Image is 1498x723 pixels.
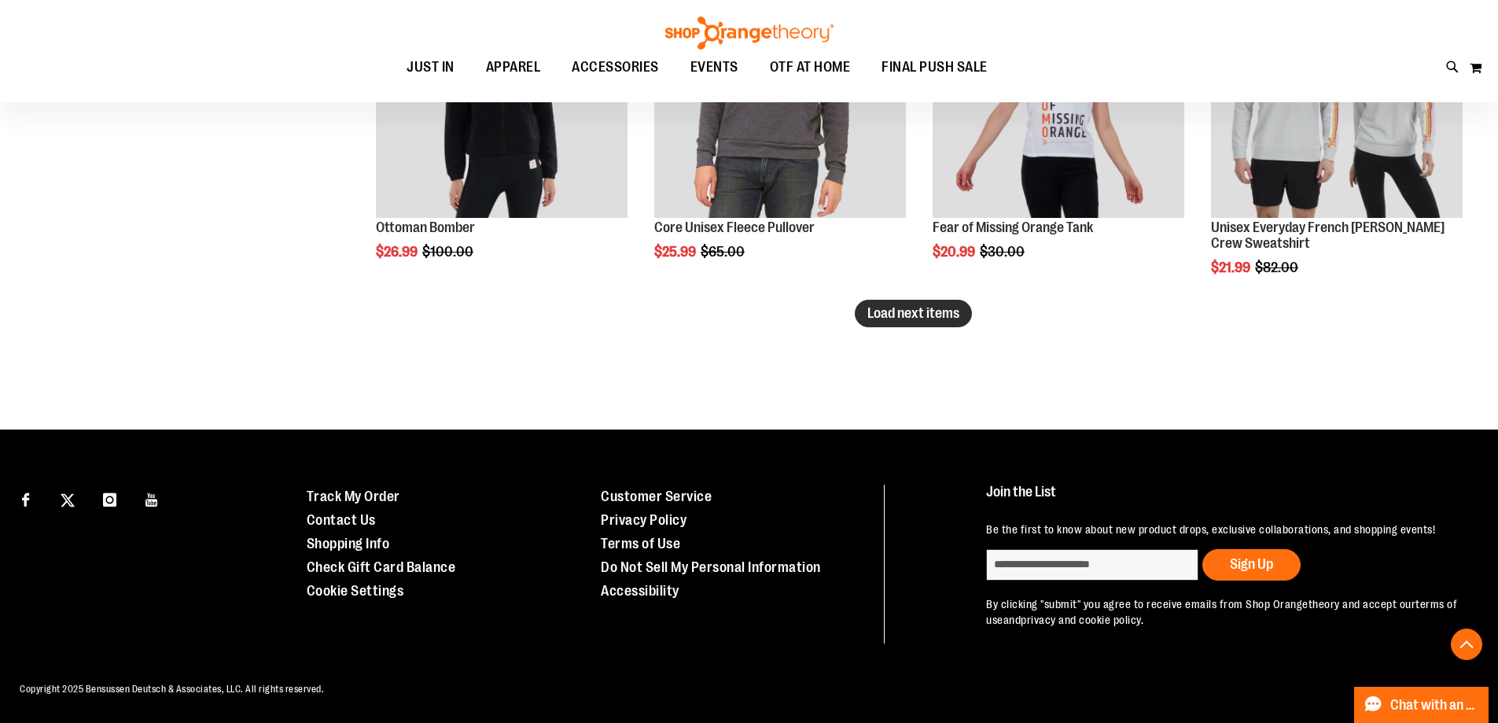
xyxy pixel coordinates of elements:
span: OTF AT HOME [770,50,851,85]
span: $65.00 [701,244,747,260]
a: Check Gift Card Balance [307,559,456,575]
a: Core Unisex Fleece Pullover [654,219,815,235]
a: Visit our Youtube page [138,485,166,512]
a: Contact Us [307,512,376,528]
span: $26.99 [376,244,420,260]
a: Visit our Facebook page [12,485,39,512]
p: By clicking "submit" you agree to receive emails from Shop Orangetheory and accept our and [986,596,1462,628]
a: EVENTS [675,50,754,86]
button: Chat with an Expert [1354,687,1489,723]
img: Shop Orangetheory [663,17,836,50]
a: ACCESSORIES [556,50,675,86]
button: Back To Top [1451,629,1482,660]
a: Terms of Use [601,536,680,551]
p: Be the first to know about new product drops, exclusive collaborations, and shopping events! [986,522,1462,537]
a: Unisex Everyday French [PERSON_NAME] Crew Sweatshirt [1211,219,1445,251]
a: Ottoman Bomber [376,219,475,235]
span: APPAREL [486,50,541,85]
span: $21.99 [1211,260,1253,275]
span: $100.00 [422,244,476,260]
span: $30.00 [980,244,1027,260]
img: Twitter [61,493,75,507]
a: terms of use [986,598,1457,626]
a: Cookie Settings [307,583,404,599]
a: JUST IN [391,50,470,86]
a: FINAL PUSH SALE [866,50,1003,85]
span: ACCESSORIES [572,50,659,85]
a: Track My Order [307,489,400,504]
a: Privacy Policy [601,512,686,528]
span: EVENTS [690,50,738,85]
span: FINAL PUSH SALE [882,50,988,85]
span: $25.99 [654,244,698,260]
span: $82.00 [1255,260,1301,275]
a: OTF AT HOME [754,50,867,86]
span: Chat with an Expert [1390,698,1479,713]
a: privacy and cookie policy. [1021,614,1143,626]
input: enter email [986,549,1198,581]
a: Customer Service [601,489,712,504]
a: Visit our Instagram page [96,485,123,512]
button: Sign Up [1202,549,1301,581]
span: Sign Up [1230,556,1273,572]
a: Do Not Sell My Personal Information [601,559,821,575]
button: Load next items [855,300,972,327]
span: $20.99 [933,244,977,260]
a: Accessibility [601,583,679,599]
span: Load next items [867,305,959,321]
span: Copyright 2025 Bensussen Deutsch & Associates, LLC. All rights reserved. [20,684,324,695]
a: Shopping Info [307,536,390,551]
a: Visit our X page [54,485,82,512]
h4: Join the List [986,485,1462,514]
a: Fear of Missing Orange Tank [933,219,1093,235]
a: APPAREL [470,50,557,86]
span: JUST IN [407,50,455,85]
